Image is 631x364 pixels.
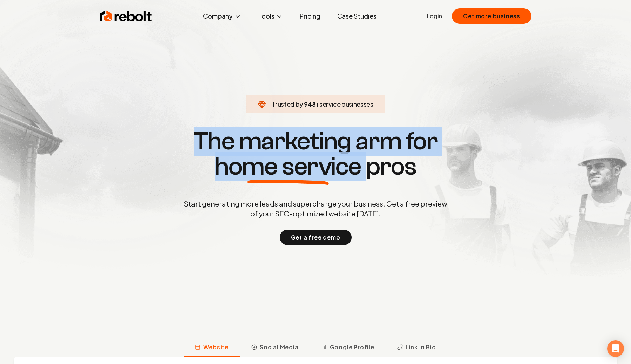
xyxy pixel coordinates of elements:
[310,339,386,357] button: Google Profile
[304,99,315,109] span: 948
[184,339,240,357] button: Website
[607,340,624,357] div: Open Intercom Messenger
[406,343,436,351] span: Link in Bio
[203,343,229,351] span: Website
[280,230,352,245] button: Get a free demo
[260,343,299,351] span: Social Media
[100,9,152,23] img: Rebolt Logo
[294,9,326,23] a: Pricing
[315,100,319,108] span: +
[332,9,382,23] a: Case Studies
[147,129,484,179] h1: The marketing arm for pros
[386,339,447,357] button: Link in Bio
[272,100,303,108] span: Trusted by
[330,343,374,351] span: Google Profile
[240,339,310,357] button: Social Media
[197,9,247,23] button: Company
[427,12,442,20] a: Login
[319,100,373,108] span: service businesses
[182,199,449,218] p: Start generating more leads and supercharge your business. Get a free preview of your SEO-optimiz...
[252,9,289,23] button: Tools
[215,154,361,179] span: home service
[452,8,531,24] button: Get more business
